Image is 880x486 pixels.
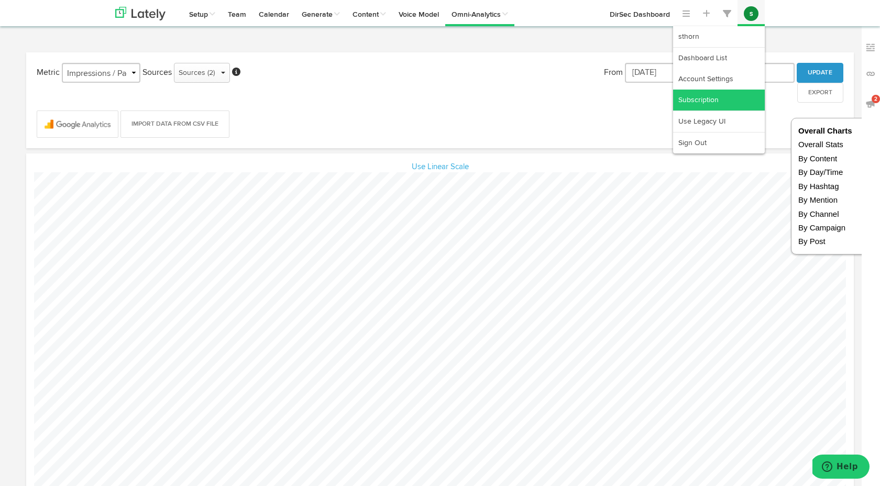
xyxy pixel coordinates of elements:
a: Dashboard List [673,48,765,69]
span: 2 [872,95,880,103]
button: Sources (2) [174,63,230,83]
a: By Mention [798,194,873,205]
label: Metric [37,67,60,79]
button: Export [797,83,843,103]
a: Account Settings [673,69,765,90]
div: Sources (2) [179,65,225,81]
button: Update [797,63,843,83]
img: links_off.svg [865,69,876,79]
iframe: Opens a widget where you can find more information [812,455,870,481]
a: Subscription [673,90,765,111]
img: announcements_off.svg [865,98,876,109]
a: By Campaign [798,222,873,233]
a: By Post [798,236,873,247]
a: sthorn [673,26,765,47]
a: Use Linear Scale [412,163,469,171]
span: Import Data from CSV File [131,121,218,127]
img: logo_lately_bg_light.svg [115,7,166,20]
a: By Day/Time [798,167,873,178]
img: logo_lockup_analytics_icon_horizontal_black_2x.png [37,111,118,137]
a: Sign Out [673,132,765,153]
a: By Hashtag [798,181,873,192]
button: s [744,6,758,21]
a: Overall Stats [798,139,873,150]
label: From [604,67,623,79]
a: Overall Charts [798,125,873,136]
button: Import Data from CSV File [120,111,229,138]
label: Sources [142,67,172,79]
a: By Content [798,153,873,164]
img: keywords_off.svg [865,42,876,53]
a: Use Legacy UI [673,111,765,132]
a: By Channel [798,208,873,219]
